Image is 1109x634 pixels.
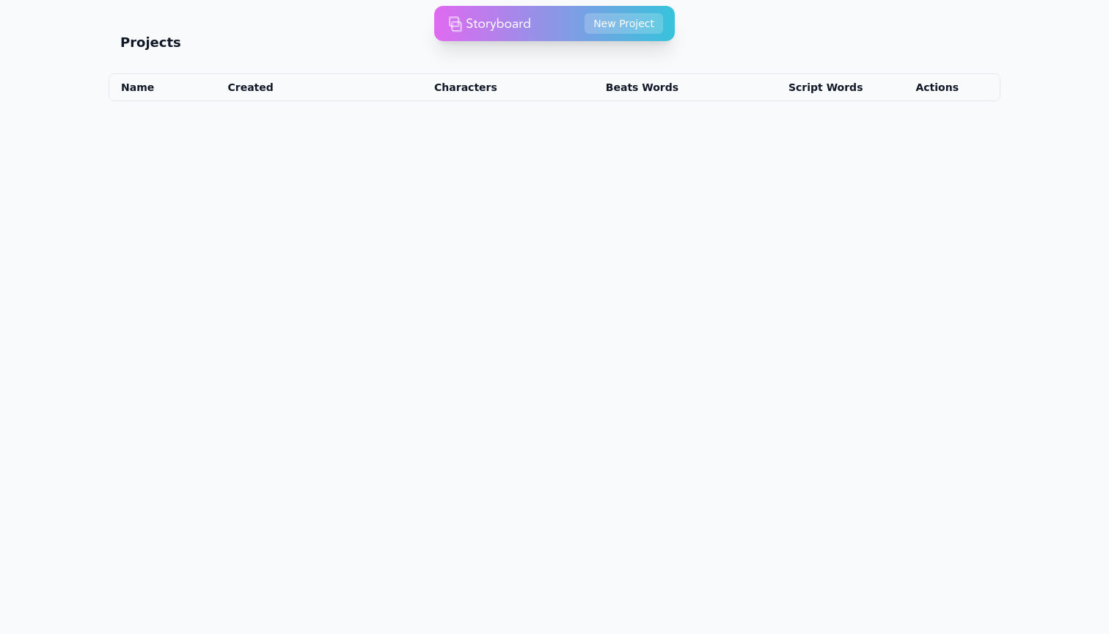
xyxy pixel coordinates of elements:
button: New Project [585,13,663,34]
th: Actions [874,74,1000,101]
th: Name [109,74,216,101]
img: storyboard [449,9,531,38]
th: Script Words [690,74,874,101]
th: Characters [346,74,509,101]
th: Beats Words [509,74,690,101]
h2: Projects [120,32,181,53]
th: Created [216,74,346,101]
